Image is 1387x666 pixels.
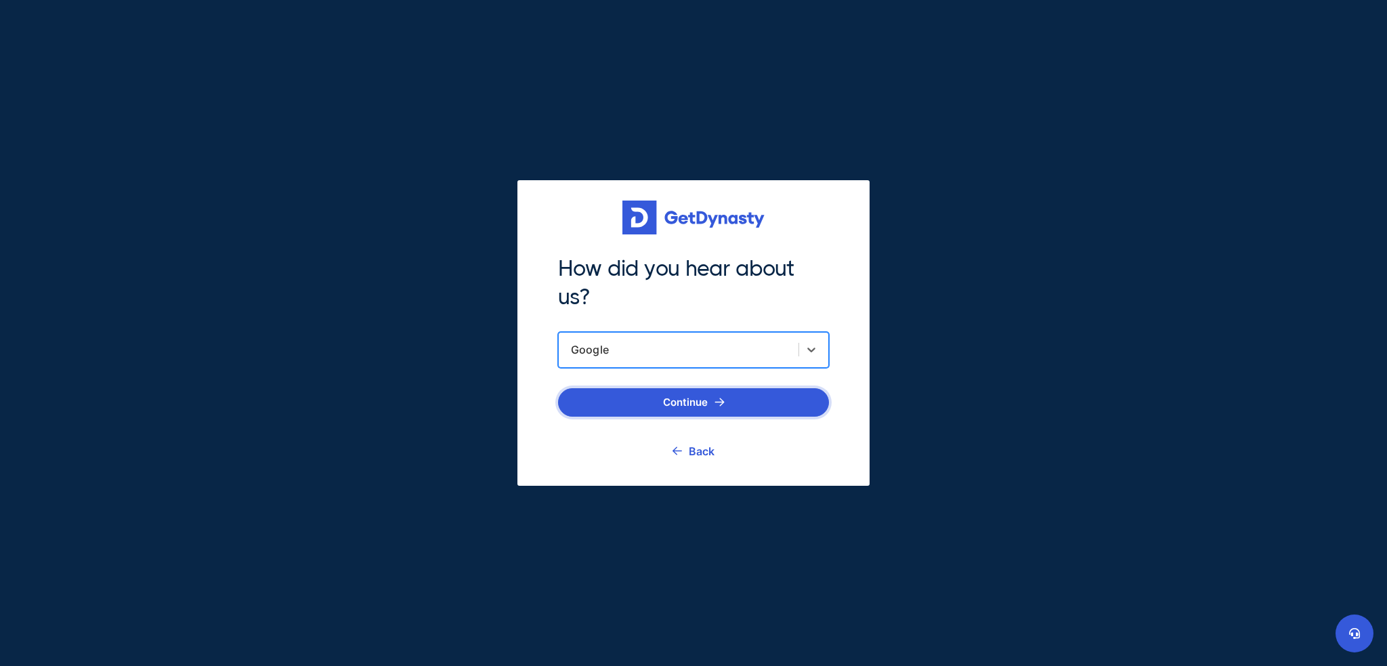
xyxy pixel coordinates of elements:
[622,201,765,234] img: Get started for free with Dynasty Trust Company
[558,388,829,417] button: Continue
[571,343,792,356] div: Google
[673,446,682,455] img: go back icon
[558,255,829,311] div: How did you hear about us?
[673,434,714,468] a: Back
